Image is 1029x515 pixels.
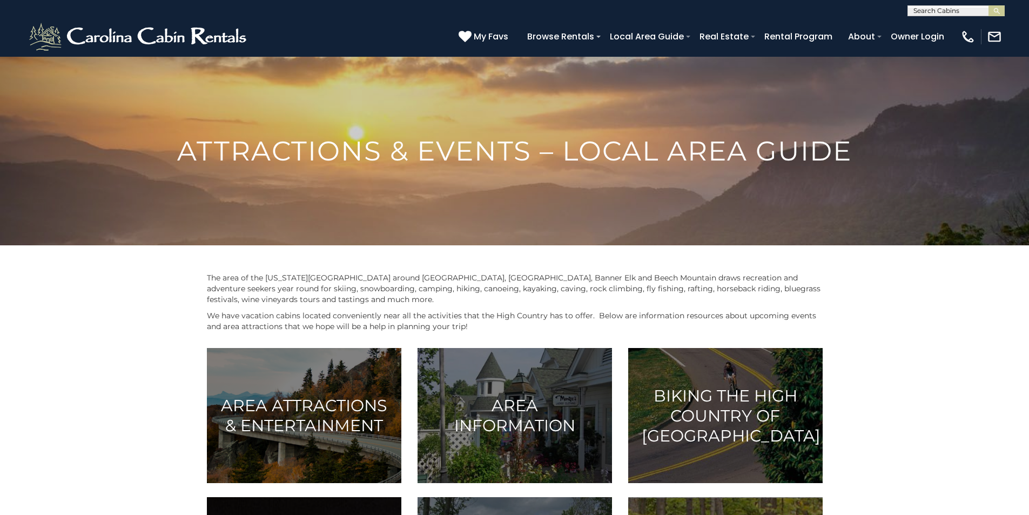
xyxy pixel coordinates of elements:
[843,27,880,46] a: About
[694,27,754,46] a: Real Estate
[418,348,612,483] a: Area Information
[459,30,511,44] a: My Favs
[27,21,251,53] img: White-1-2.png
[960,29,976,44] img: phone-regular-white.png
[759,27,838,46] a: Rental Program
[604,27,689,46] a: Local Area Guide
[207,348,401,483] a: Area Attractions & Entertainment
[207,310,823,332] p: We have vacation cabins located conveniently near all the activities that the High Country has to...
[220,396,388,436] h3: Area Attractions & Entertainment
[987,29,1002,44] img: mail-regular-white.png
[431,396,598,436] h3: Area Information
[207,272,823,305] p: The area of the [US_STATE][GEOGRAPHIC_DATA] around [GEOGRAPHIC_DATA], [GEOGRAPHIC_DATA], Banner E...
[522,27,600,46] a: Browse Rentals
[885,27,950,46] a: Owner Login
[642,386,809,446] h3: Biking the High Country of [GEOGRAPHIC_DATA]
[474,30,508,43] span: My Favs
[628,348,823,483] a: Biking the High Country of [GEOGRAPHIC_DATA]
